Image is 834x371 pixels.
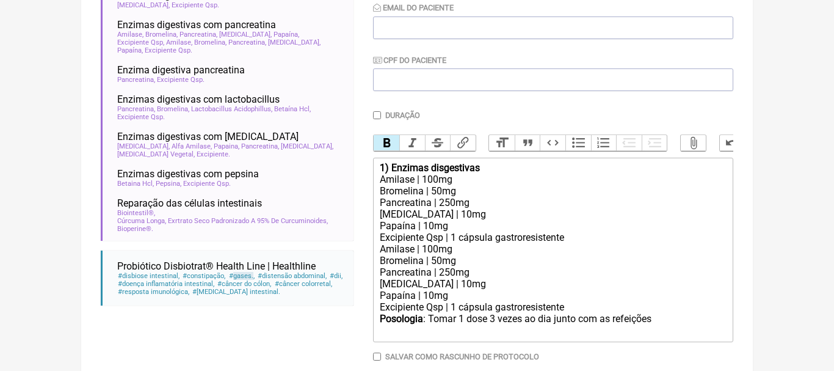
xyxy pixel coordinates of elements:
label: Duração [385,111,420,120]
span: Excipiente Qsp [183,180,231,188]
strong: 1) Enzimas disgestivas [380,162,480,174]
div: Bromelina | 50mg [380,185,727,197]
span: Excipiente Qsp [172,1,219,9]
strong: Posologia [380,313,423,325]
button: Code [540,135,565,151]
span: distensão abdominal [257,272,327,280]
button: Attach Files [681,135,706,151]
span: Bioperine® [117,225,153,233]
span: Enzimas digestivas com pepsina [117,168,259,180]
span: Cúrcuma Longa, Exrtrato Seco Padronizado A 95% De Curcuminoides [117,217,328,225]
span: Excipiente [197,150,230,158]
button: Undo [720,135,745,151]
span: Papaina [214,142,239,150]
span: Pancreatina [228,39,266,46]
span: Excipiente Qsp [117,113,165,121]
span: Alfa Amilase [172,142,212,150]
span: Betaína Hcl [274,105,311,113]
span: Pancreatina [241,142,279,150]
div: Papaína | 10mg [380,220,727,232]
button: Strikethrough [425,135,451,151]
span: resposta imunológica [117,288,190,296]
span: Pancreatina [179,31,217,39]
span: Probiótico Disbiotrat® Health Line | Healthline [117,260,316,272]
span: disbiose intestinal [117,272,180,280]
span: Enzimas digestivas com [MEDICAL_DATA] [117,131,299,142]
span: Pancreatina [117,76,155,84]
label: Email do Paciente [373,3,454,12]
span: [MEDICAL_DATA] [219,31,272,39]
span: doença inflamatória intestinal [117,280,215,288]
span: Amilase [166,39,192,46]
button: Decrease Level [616,135,642,151]
span: Excipiente Qsp [117,39,164,46]
button: Bullets [565,135,591,151]
span: Papaína [117,46,143,54]
span: Bromelina [194,39,227,46]
span: Betaina Hcl [117,180,154,188]
div: [MEDICAL_DATA] | 10mg [380,278,727,290]
span: Enzimas digestivas com lactobacillus [117,94,280,105]
button: Quote [515,135,540,151]
span: [MEDICAL_DATA] [268,39,321,46]
span: Biointestil® [117,209,155,217]
div: : Tomar 1 dose 3 vezes ao dia junto com as refeições ㅤ [380,313,727,337]
button: Italic [399,135,425,151]
span: Enzimas digestivas com pancreatina [117,19,276,31]
button: Numbers [591,135,617,151]
span: Excipiente Qsp [145,46,192,54]
span: Pepsina [156,180,181,188]
button: Heading [489,135,515,151]
span: câncer do cólon [217,280,272,288]
div: Excipiente Qsp | 1 cápsula gastroresistente [380,232,727,243]
span: câncer colorretal [274,280,332,288]
span: Enzima digestiva pancreatina [117,64,245,76]
div: Excipiente Qsp | 1 cápsula gastroresistente [380,301,727,313]
label: CPF do Paciente [373,56,446,65]
span: [MEDICAL_DATA] intestinal [192,288,281,296]
div: Bromelina | 50mg [380,255,727,266]
span: Bromelina [157,105,189,113]
span: [MEDICAL_DATA] [117,142,170,150]
button: Increase Level [642,135,667,151]
div: [MEDICAL_DATA] | 10mg [380,208,727,220]
span: gases [233,272,253,280]
span: [MEDICAL_DATA] [117,1,170,9]
label: Salvar como rascunho de Protocolo [385,352,539,361]
span: Pancreatina [117,105,155,113]
button: Bold [374,135,399,151]
div: Amilase | 100mg [380,174,727,185]
div: Pancreatina | 250mg [380,197,727,208]
span: Reparação das células intestinais [117,197,262,209]
span: constipação [182,272,226,280]
button: Link [450,135,476,151]
div: Amilase | 100mg [380,243,727,255]
span: Bromelina [145,31,178,39]
span: Amilase [117,31,143,39]
span: Papaína [274,31,299,39]
span: Lactobacillus Acidophillus [191,105,272,113]
span: Excipiente Qsp [157,76,205,84]
div: Pancreatina | 250mg [380,266,727,278]
span: dii [329,272,343,280]
div: Papaína | 10mg [380,290,727,301]
span: [MEDICAL_DATA] [281,142,333,150]
span: [MEDICAL_DATA] Vegetal [117,150,195,158]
